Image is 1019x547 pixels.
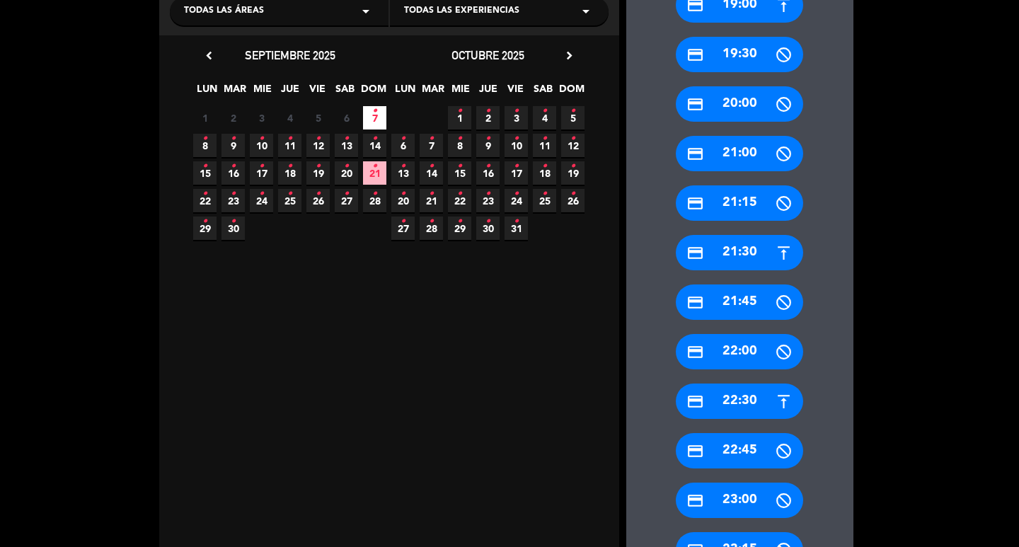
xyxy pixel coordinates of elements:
i: • [570,183,575,205]
span: JUE [476,81,500,104]
div: 22:00 [676,334,803,369]
span: 18 [278,161,301,185]
i: • [542,127,547,150]
i: • [231,127,236,150]
i: credit_card [686,96,704,113]
i: chevron_right [562,48,577,63]
span: 12 [306,134,330,157]
span: SAB [531,81,555,104]
span: 14 [363,134,386,157]
span: 3 [505,106,528,129]
span: 16 [476,161,500,185]
i: • [202,210,207,233]
span: 22 [448,189,471,212]
i: • [344,155,349,178]
span: 28 [363,189,386,212]
div: 21:30 [676,235,803,270]
div: 22:45 [676,433,803,468]
span: 7 [420,134,443,157]
i: • [287,127,292,150]
div: 20:00 [676,86,803,122]
i: • [202,183,207,205]
span: MIE [449,81,472,104]
span: 2 [221,106,245,129]
i: credit_card [686,46,704,64]
i: • [401,210,405,233]
span: 28 [420,217,443,240]
span: 21 [363,161,386,185]
i: • [514,210,519,233]
i: • [344,127,349,150]
i: • [259,127,264,150]
i: • [231,155,236,178]
i: • [372,155,377,178]
span: MIE [251,81,274,104]
i: • [372,127,377,150]
div: 23:00 [676,483,803,518]
i: • [457,183,462,205]
span: 2 [476,106,500,129]
i: • [485,100,490,122]
span: 29 [448,217,471,240]
span: 20 [391,189,415,212]
i: • [457,100,462,122]
i: credit_card [686,294,704,311]
span: septiembre 2025 [245,48,335,62]
i: • [514,183,519,205]
div: 19:30 [676,37,803,72]
i: • [542,183,547,205]
span: 10 [505,134,528,157]
i: • [457,155,462,178]
span: 21 [420,189,443,212]
span: 16 [221,161,245,185]
span: 1 [448,106,471,129]
i: • [514,100,519,122]
span: 18 [533,161,556,185]
i: • [457,127,462,150]
i: arrow_drop_down [577,3,594,20]
span: LUN [195,81,219,104]
span: 29 [193,217,217,240]
span: 8 [193,134,217,157]
span: LUN [393,81,417,104]
span: 25 [278,189,301,212]
span: 15 [448,161,471,185]
i: • [287,183,292,205]
i: • [401,155,405,178]
span: 13 [391,161,415,185]
span: 5 [561,106,585,129]
i: • [202,155,207,178]
span: 9 [476,134,500,157]
i: • [259,155,264,178]
span: SAB [333,81,357,104]
div: 21:45 [676,284,803,320]
i: • [542,100,547,122]
span: 6 [391,134,415,157]
span: 23 [221,189,245,212]
i: credit_card [686,244,704,262]
span: 26 [561,189,585,212]
i: • [231,183,236,205]
span: 11 [533,134,556,157]
i: credit_card [686,195,704,212]
span: 25 [533,189,556,212]
span: VIE [504,81,527,104]
span: 19 [561,161,585,185]
i: • [316,183,321,205]
span: Todas las áreas [184,4,264,18]
span: 27 [391,217,415,240]
i: • [570,127,575,150]
i: credit_card [686,145,704,163]
i: • [429,127,434,150]
span: DOM [559,81,582,104]
i: • [514,155,519,178]
span: 24 [505,189,528,212]
span: JUE [278,81,301,104]
span: 17 [505,161,528,185]
i: • [570,155,575,178]
i: • [542,155,547,178]
div: 21:15 [676,185,803,221]
i: • [372,183,377,205]
i: • [344,183,349,205]
span: 26 [306,189,330,212]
